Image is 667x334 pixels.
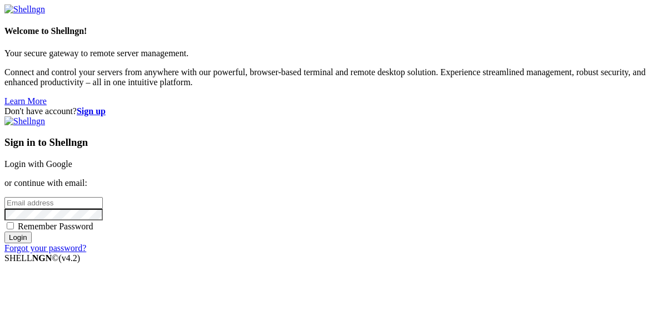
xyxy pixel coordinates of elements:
[18,222,93,231] span: Remember Password
[4,96,47,106] a: Learn More
[32,253,52,263] b: NGN
[4,67,663,87] p: Connect and control your servers from anywhere with our powerful, browser-based terminal and remo...
[4,178,663,188] p: or continue with email:
[4,159,72,169] a: Login with Google
[59,253,81,263] span: 4.2.0
[4,243,86,253] a: Forgot your password?
[4,116,45,126] img: Shellngn
[4,48,663,58] p: Your secure gateway to remote server management.
[4,232,32,243] input: Login
[7,222,14,229] input: Remember Password
[4,4,45,14] img: Shellngn
[4,253,80,263] span: SHELL ©
[4,197,103,209] input: Email address
[77,106,106,116] a: Sign up
[4,106,663,116] div: Don't have account?
[4,136,663,149] h3: Sign in to Shellngn
[4,26,663,36] h4: Welcome to Shellngn!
